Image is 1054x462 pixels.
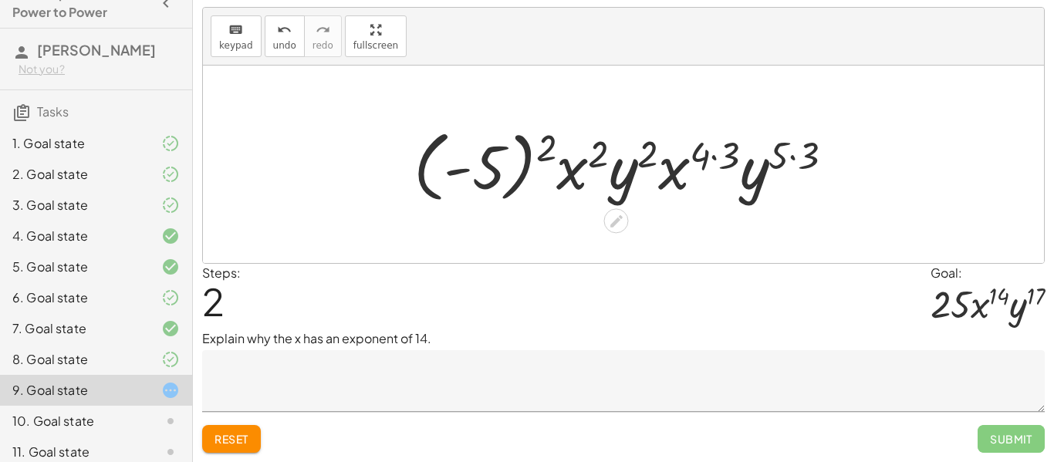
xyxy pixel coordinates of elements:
div: 2. Goal state [12,165,137,184]
i: Task finished and correct. [161,258,180,276]
div: 10. Goal state [12,412,137,430]
button: redoredo [304,15,342,57]
div: 1. Goal state [12,134,137,153]
i: Task finished and part of it marked as correct. [161,350,180,369]
div: 3. Goal state [12,196,137,214]
div: 8. Goal state [12,350,137,369]
span: Reset [215,432,248,446]
div: 5. Goal state [12,258,137,276]
div: Goal: [931,264,1045,282]
div: Edit math [603,209,628,234]
button: Reset [202,425,261,453]
i: Task finished and part of it marked as correct. [161,288,180,307]
i: redo [316,21,330,39]
div: 4. Goal state [12,227,137,245]
span: Tasks [37,103,69,120]
label: Steps: [202,265,241,281]
p: Explain why the x has an exponent of 14. [202,329,1045,348]
div: 7. Goal state [12,319,137,338]
i: Task finished and part of it marked as correct. [161,196,180,214]
div: Not you? [19,62,180,77]
div: 11. Goal state [12,443,137,461]
span: redo [312,40,333,51]
i: Task started. [161,381,180,400]
button: undoundo [265,15,305,57]
i: Task finished and part of it marked as correct. [161,134,180,153]
span: undo [273,40,296,51]
button: fullscreen [345,15,407,57]
button: keyboardkeypad [211,15,262,57]
i: keyboard [228,21,243,39]
i: Task finished and correct. [161,319,180,338]
div: 6. Goal state [12,288,137,307]
i: undo [277,21,292,39]
span: keypad [219,40,253,51]
i: Task not started. [161,443,180,461]
i: Task not started. [161,412,180,430]
span: 2 [202,278,225,325]
span: fullscreen [353,40,398,51]
i: Task finished and part of it marked as correct. [161,165,180,184]
div: 9. Goal state [12,381,137,400]
span: [PERSON_NAME] [37,41,156,59]
i: Task finished and correct. [161,227,180,245]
